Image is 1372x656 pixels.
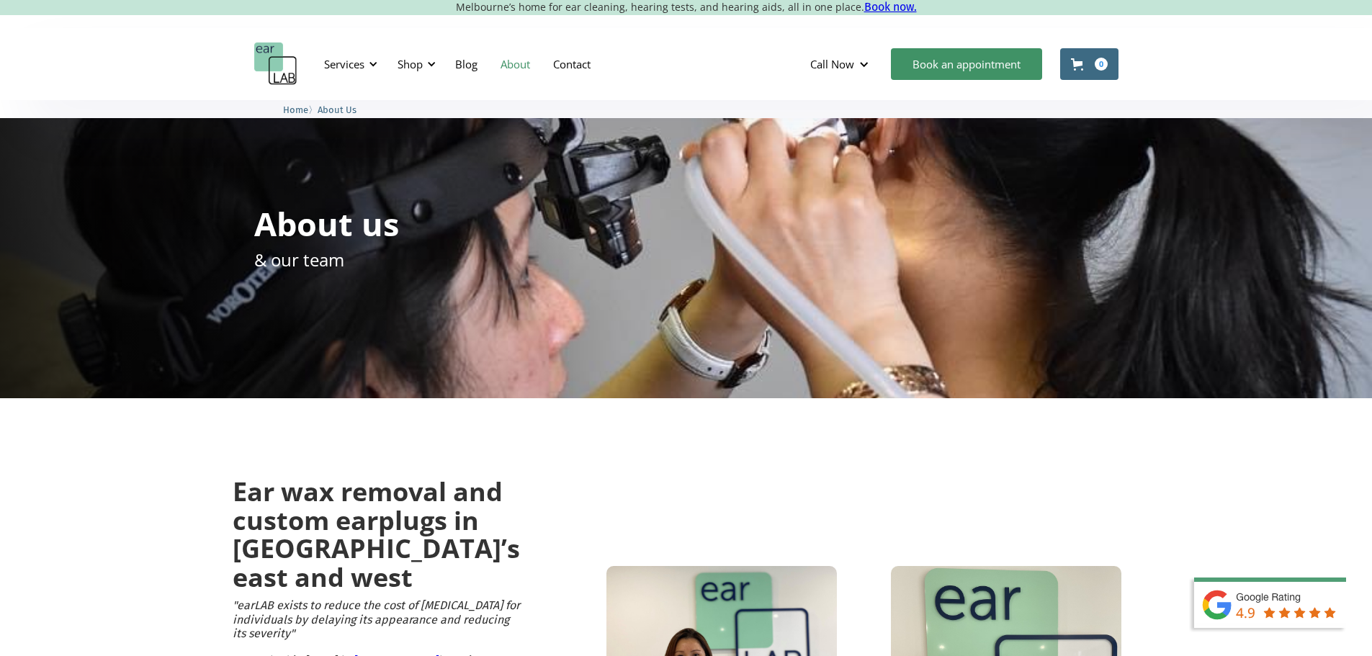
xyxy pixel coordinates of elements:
div: 0 [1095,58,1108,71]
a: Open cart [1060,48,1118,80]
div: Services [315,42,382,86]
div: Shop [398,57,423,71]
h2: Ear wax removal and custom earplugs in [GEOGRAPHIC_DATA]’s east and west [233,477,520,591]
span: Home [283,104,308,115]
a: Home [283,102,308,116]
li: 〉 [283,102,318,117]
a: home [254,42,297,86]
a: About Us [318,102,357,116]
a: About [489,43,542,85]
div: Shop [389,42,440,86]
h1: About us [254,207,399,240]
a: Contact [542,43,602,85]
div: Call Now [810,57,854,71]
p: & our team [254,247,344,272]
span: About Us [318,104,357,115]
div: Services [324,57,364,71]
a: Blog [444,43,489,85]
div: Call Now [799,42,884,86]
em: "earLAB exists to reduce the cost of [MEDICAL_DATA] for individuals by delaying its appearance an... [233,598,520,639]
a: Book an appointment [891,48,1042,80]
